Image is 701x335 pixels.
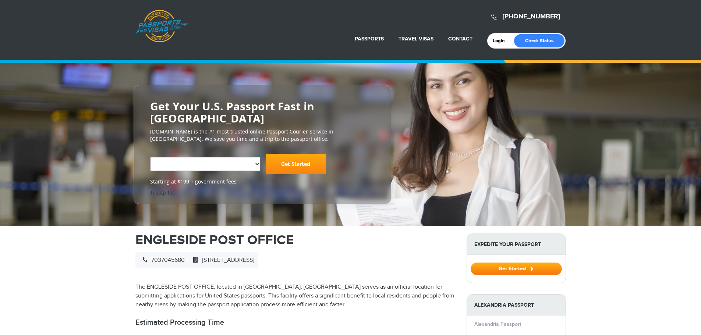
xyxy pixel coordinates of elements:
a: Check Status [514,34,564,47]
p: [DOMAIN_NAME] is the #1 most trusted online Passport Courier Service in [GEOGRAPHIC_DATA]. We sav... [150,128,375,143]
a: Passports & [DOMAIN_NAME] [136,10,188,43]
span: Starting at $199 + government fees [150,178,375,185]
div: | [135,252,258,268]
h2: Get Your U.S. Passport Fast in [GEOGRAPHIC_DATA] [150,100,375,124]
h1: ENGLESIDE POST OFFICE [135,234,456,247]
a: [PHONE_NUMBER] [503,13,560,21]
p: The ENGLESIDE POST OFFICE, located in [GEOGRAPHIC_DATA], [GEOGRAPHIC_DATA] serves as an official ... [135,283,456,309]
strong: Expedite Your Passport [467,234,566,255]
a: Trustpilot [150,189,174,196]
span: [STREET_ADDRESS] [190,257,254,264]
a: Alexandria Passport [474,321,521,327]
a: Get Started [266,154,326,174]
button: Get Started [471,263,562,275]
a: Travel Visas [399,36,433,42]
h2: Estimated Processing Time [135,318,456,327]
strong: Alexandria Passport [467,295,566,316]
span: 7037045680 [139,257,185,264]
a: Contact [448,36,472,42]
a: Login [493,38,510,44]
a: Get Started [471,265,562,271]
a: Passports [355,36,384,42]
